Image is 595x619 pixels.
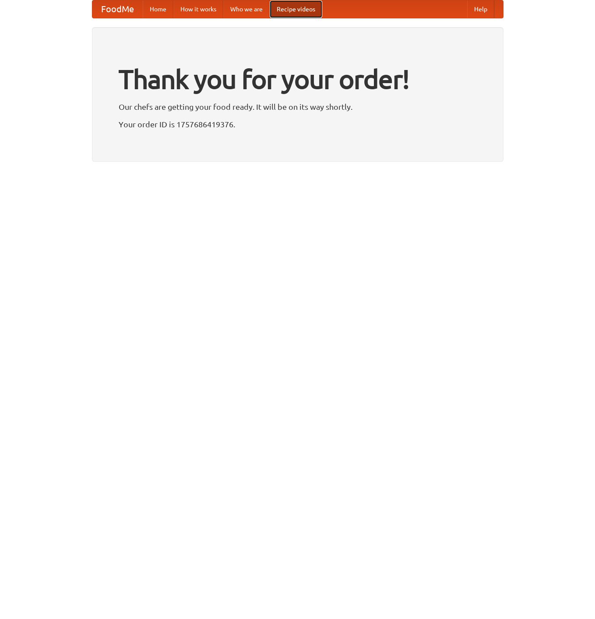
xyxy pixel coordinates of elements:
[143,0,173,18] a: Home
[270,0,322,18] a: Recipe videos
[223,0,270,18] a: Who we are
[119,100,477,113] p: Our chefs are getting your food ready. It will be on its way shortly.
[119,118,477,131] p: Your order ID is 1757686419376.
[119,58,477,100] h1: Thank you for your order!
[92,0,143,18] a: FoodMe
[173,0,223,18] a: How it works
[467,0,494,18] a: Help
